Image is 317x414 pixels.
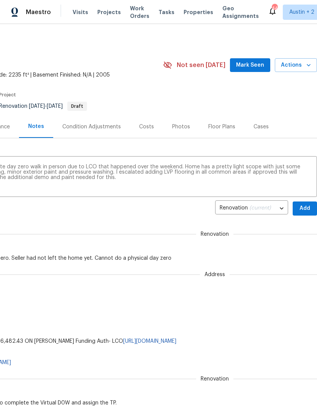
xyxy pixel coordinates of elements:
div: Photos [172,123,190,131]
span: Renovation [196,375,233,383]
button: Mark Seen [230,58,270,72]
span: Maestro [26,8,51,16]
span: Projects [97,8,121,16]
span: Not seen [DATE] [177,61,225,69]
span: Properties [184,8,213,16]
div: Floor Plans [208,123,235,131]
span: [DATE] [47,104,63,109]
span: Geo Assignments [222,5,259,20]
div: Renovation (current) [215,199,288,218]
div: Costs [139,123,154,131]
span: Address [200,271,230,278]
span: Actions [281,61,311,70]
span: Add [299,204,311,213]
span: Renovation [196,230,233,238]
div: Condition Adjustments [62,123,121,131]
span: Draft [68,104,86,109]
span: (current) [249,205,271,211]
span: [DATE] [29,104,45,109]
div: Cases [254,123,269,131]
div: Notes [28,123,44,130]
button: Actions [275,58,317,72]
span: Austin + 2 [289,8,314,16]
span: Tasks [158,10,174,15]
span: - [29,104,63,109]
span: Mark Seen [236,61,264,70]
a: [URL][DOMAIN_NAME] [123,339,176,344]
button: Add [293,201,317,216]
span: Visits [73,8,88,16]
span: Work Orders [130,5,149,20]
div: 44 [272,5,277,12]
